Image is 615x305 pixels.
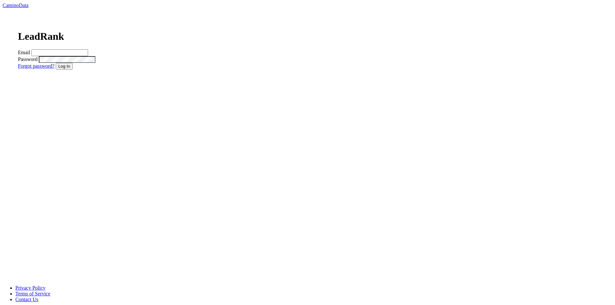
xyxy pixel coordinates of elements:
label: Email [18,50,30,55]
button: Log In [56,63,73,70]
a: Contact Us [15,297,38,302]
a: Privacy Policy [15,285,45,291]
a: Forgot password? [18,63,54,69]
label: Password [18,56,37,62]
h1: LeadRank [18,30,210,42]
a: Terms of Service [15,291,50,296]
a: CaminoData [3,3,29,8]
